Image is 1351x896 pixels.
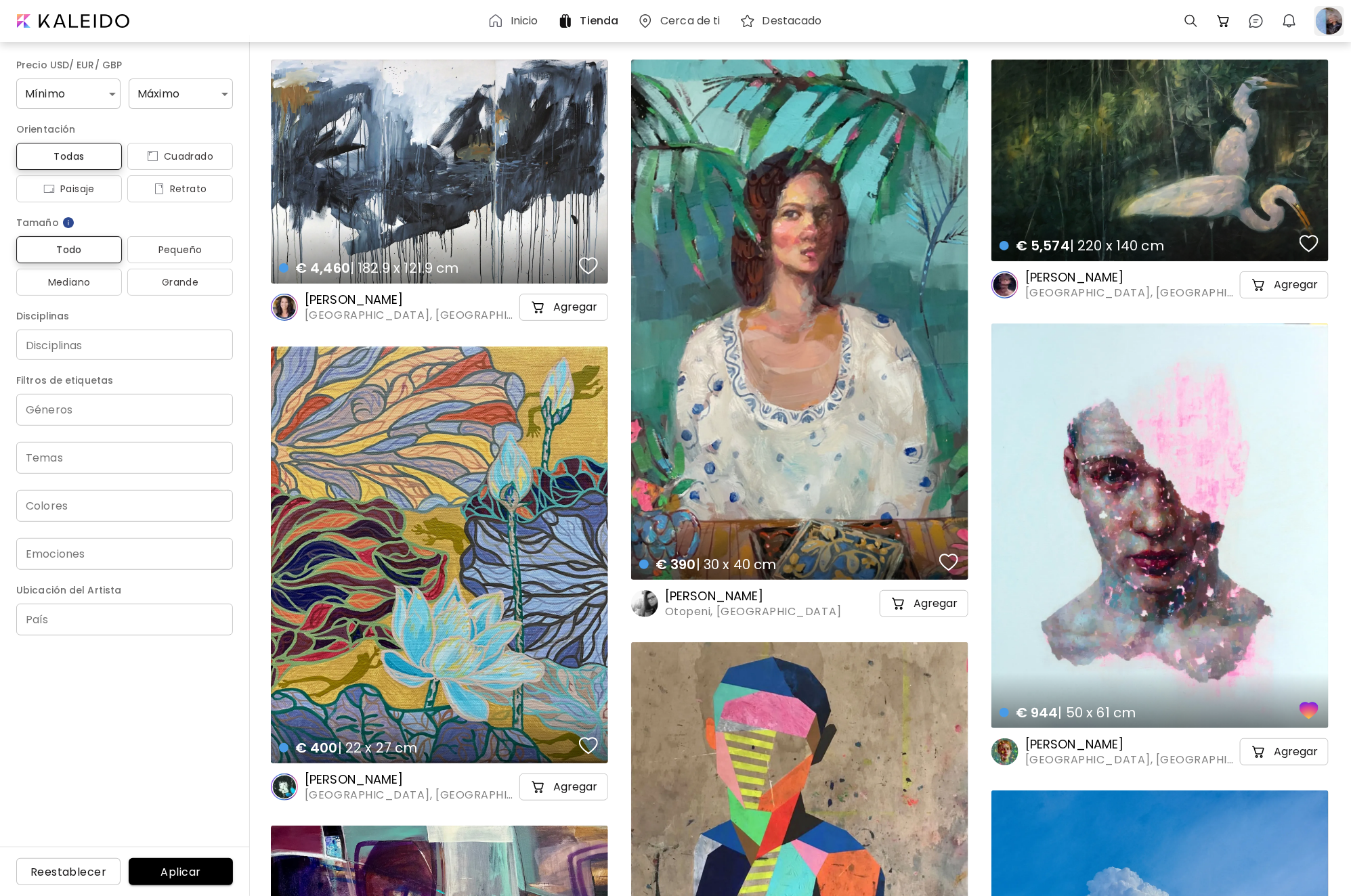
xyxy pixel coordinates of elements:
[576,732,601,759] button: favorites
[16,372,233,388] h6: Filtros de etiquetas
[530,779,546,795] img: cart-icon
[1296,230,1322,257] button: favorites
[16,175,122,202] button: iconPaisaje
[1296,697,1322,724] button: favorites
[305,292,517,308] h6: [PERSON_NAME]
[557,13,624,29] a: Tienda
[127,143,233,170] button: iconCuadrado
[27,865,110,879] span: Reestablecer
[1025,736,1237,753] h6: [PERSON_NAME]
[1251,277,1267,293] img: cart-icon
[656,555,696,574] span: € 390
[637,13,725,29] a: Cerca de ti
[1240,271,1329,298] button: cart-iconAgregar
[1278,9,1301,32] button: bellIcon
[16,236,122,263] button: Todo
[129,858,233,885] button: Aplicar
[739,13,828,29] a: Destacado
[138,181,222,197] span: Retrato
[27,148,111,164] span: Todas
[660,16,720,26] h6: Cerca de ti
[271,292,608,323] a: [PERSON_NAME][GEOGRAPHIC_DATA], [GEOGRAPHIC_DATA]cart-iconAgregar
[631,60,968,580] a: € 390| 30 x 40 cmfavoriteshttps://cdn.kaleido.art/CDN/Artwork/172053/Primary/medium.webp?updated=...
[140,865,222,879] span: Aplicar
[16,57,233,73] h6: Precio USD/ EUR/ GBP
[127,175,233,202] button: iconRetrato
[295,259,350,277] span: € 4,460
[891,596,907,612] img: cart-icon
[1216,13,1232,29] img: cart
[1016,236,1070,255] span: € 5,574
[936,549,962,576] button: favorites
[639,556,935,573] h4: | 30 x 40 cm
[576,252,601,279] button: favorites
[27,242,111,258] span: Todo
[991,60,1329,261] a: € 5,574| 220 x 140 cmfavoriteshttps://cdn.kaleido.art/CDN/Artwork/168349/Primary/medium.webp?upda...
[1025,753,1237,767] span: [GEOGRAPHIC_DATA], [GEOGRAPHIC_DATA]
[519,774,608,801] button: cart-iconAgregar
[991,736,1329,767] a: [PERSON_NAME][GEOGRAPHIC_DATA], [GEOGRAPHIC_DATA]cart-iconAgregar
[279,739,575,757] h4: | 22 x 27 cm
[295,738,338,757] span: € 400
[27,181,111,197] span: Paisaje
[305,308,517,323] span: [GEOGRAPHIC_DATA], [GEOGRAPHIC_DATA]
[154,183,165,194] img: icon
[991,323,1329,728] a: € 944| 50 x 61 cmfavoriteshttps://cdn.kaleido.art/CDN/Artwork/169884/Primary/medium.webp?updated=...
[880,590,968,617] button: cart-iconAgregar
[665,604,842,619] span: Otopeni, [GEOGRAPHIC_DATA]
[138,242,222,258] span: Pequeño
[138,148,222,164] span: Cuadrado
[1000,704,1295,721] h4: | 50 x 61 cm
[16,308,233,324] h6: Disciplinas
[1025,286,1237,300] span: [GEOGRAPHIC_DATA], [GEOGRAPHIC_DATA]
[279,259,575,277] h4: | 182.9 x 121.9 cm
[1016,703,1058,722] span: € 944
[1251,744,1267,760] img: cart-icon
[147,151,158,162] img: icon
[62,216,75,229] img: info
[665,588,842,604] h6: [PERSON_NAME]
[580,16,619,26] h6: Tienda
[16,858,121,885] button: Reestablecer
[16,143,122,170] button: Todas
[43,183,55,194] img: icon
[631,588,968,619] a: [PERSON_NAME]Otopeni, [GEOGRAPHIC_DATA]cart-iconAgregar
[271,346,608,763] a: € 400| 22 x 27 cmfavoriteshttps://cdn.kaleido.art/CDN/Artwork/174796/Primary/medium.webp?updated=...
[1281,13,1298,29] img: bellIcon
[305,788,517,803] span: [GEOGRAPHIC_DATA], [GEOGRAPHIC_DATA]
[991,269,1329,300] a: [PERSON_NAME][GEOGRAPHIC_DATA], [GEOGRAPHIC_DATA]cart-iconAgregar
[914,597,958,610] h5: Agregar
[511,16,538,26] h6: Inicio
[138,274,222,290] span: Grande
[530,299,546,315] img: cart-icon
[553,300,597,314] h5: Agregar
[16,121,233,137] h6: Orientación
[1274,278,1318,292] h5: Agregar
[1025,269,1237,286] h6: [PERSON_NAME]
[127,269,233,296] button: Grande
[16,269,122,296] button: Mediano
[1274,745,1318,759] h5: Agregar
[763,16,822,26] h6: Destacado
[16,582,233,598] h6: Ubicación del Artista
[1240,738,1329,765] button: cart-iconAgregar
[127,236,233,263] button: Pequeño
[271,771,608,803] a: [PERSON_NAME][GEOGRAPHIC_DATA], [GEOGRAPHIC_DATA]cart-iconAgregar
[16,215,233,231] h6: Tamaño
[271,60,608,284] a: € 4,460| 182.9 x 121.9 cmfavoriteshttps://cdn.kaleido.art/CDN/Artwork/174515/Primary/medium.webp?...
[305,771,517,788] h6: [PERSON_NAME]
[488,13,544,29] a: Inicio
[1000,237,1295,254] h4: | 220 x 140 cm
[519,294,608,321] button: cart-iconAgregar
[16,79,121,109] div: Mínimo
[1248,13,1264,29] img: chatIcon
[27,274,111,290] span: Mediano
[129,79,233,109] div: Máximo
[553,780,597,794] h5: Agregar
